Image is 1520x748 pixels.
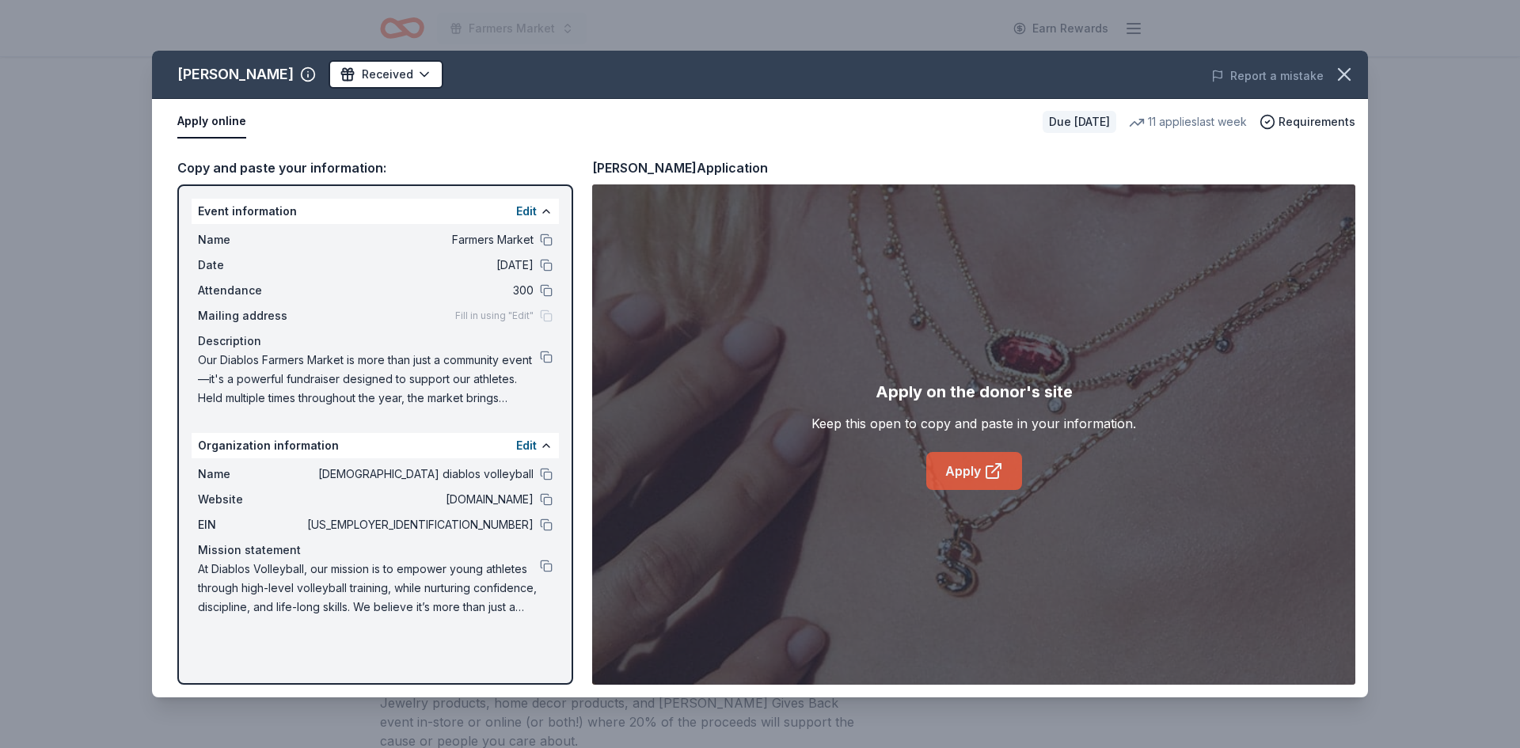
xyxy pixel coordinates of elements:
span: Requirements [1279,112,1355,131]
div: Keep this open to copy and paste in your information. [811,414,1136,433]
span: [US_EMPLOYER_IDENTIFICATION_NUMBER] [304,515,534,534]
span: 300 [304,281,534,300]
div: 11 applies last week [1129,112,1247,131]
span: Mailing address [198,306,304,325]
div: Copy and paste your information: [177,158,573,178]
div: Organization information [192,433,559,458]
span: [DATE] [304,256,534,275]
span: Farmers Market [304,230,534,249]
div: [PERSON_NAME] [177,62,294,87]
span: At Diablos Volleyball, our mission is to empower young athletes through high-level volleyball tra... [198,560,540,617]
button: Edit [516,436,537,455]
a: Apply [926,452,1022,490]
span: Name [198,465,304,484]
span: Attendance [198,281,304,300]
button: Received [329,60,443,89]
span: EIN [198,515,304,534]
span: Name [198,230,304,249]
span: [DOMAIN_NAME] [304,490,534,509]
button: Apply online [177,105,246,139]
div: Mission statement [198,541,553,560]
span: Website [198,490,304,509]
div: Apply on the donor's site [876,379,1073,404]
div: Description [198,332,553,351]
div: Event information [192,199,559,224]
span: [DEMOGRAPHIC_DATA] diablos volleyball [304,465,534,484]
button: Report a mistake [1211,66,1324,85]
div: [PERSON_NAME] Application [592,158,768,178]
div: Due [DATE] [1043,111,1116,133]
button: Edit [516,202,537,221]
span: Received [362,65,413,84]
span: Fill in using "Edit" [455,309,534,322]
span: Date [198,256,304,275]
button: Requirements [1260,112,1355,131]
span: Our Diablos Farmers Market is more than just a community event—it's a powerful fundraiser designe... [198,351,540,408]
